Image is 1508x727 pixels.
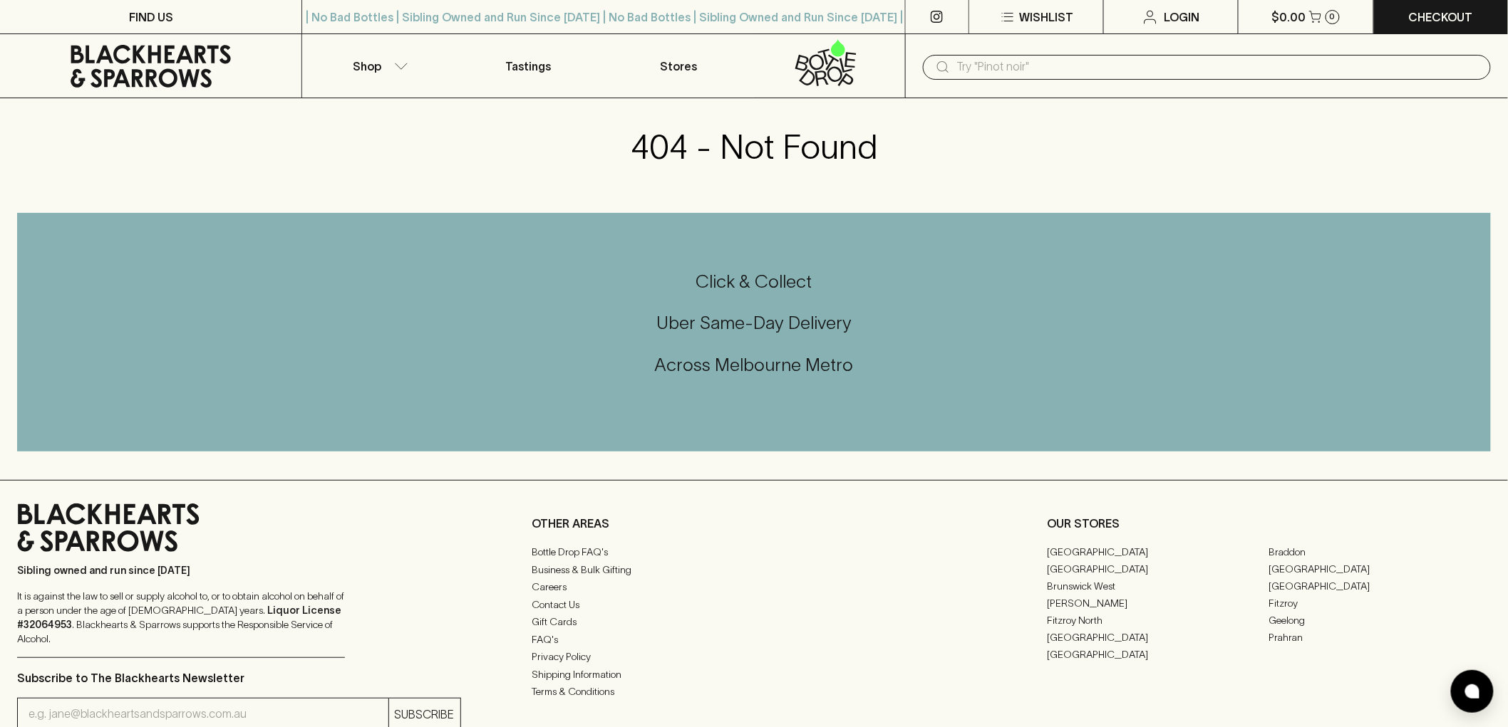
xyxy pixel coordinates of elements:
a: Tastings [453,34,604,98]
a: Shipping Information [532,666,976,683]
p: Shop [353,58,381,75]
a: [GEOGRAPHIC_DATA] [1047,560,1269,577]
p: Login [1164,9,1200,26]
a: Contact Us [532,596,976,613]
a: Terms & Conditions [532,684,976,701]
p: $0.00 [1272,9,1306,26]
p: OUR STORES [1047,515,1491,532]
h5: Click & Collect [17,270,1491,293]
a: [GEOGRAPHIC_DATA] [1047,629,1269,646]
a: [GEOGRAPHIC_DATA] [1269,577,1491,595]
a: FAQ's [532,631,976,648]
input: e.g. jane@blackheartsandsparrows.com.au [29,703,388,726]
p: Stores [661,58,698,75]
a: Gift Cards [532,614,976,631]
a: Braddon [1269,543,1491,560]
a: Bottle Drop FAQ's [532,544,976,561]
button: Shop [302,34,453,98]
p: 0 [1330,13,1336,21]
p: Checkout [1409,9,1473,26]
a: Privacy Policy [532,649,976,666]
a: Stores [604,34,754,98]
a: Fitzroy [1269,595,1491,612]
a: Brunswick West [1047,577,1269,595]
a: Fitzroy North [1047,612,1269,629]
p: OTHER AREAS [532,515,976,532]
p: Tastings [505,58,551,75]
p: It is against the law to sell or supply alcohol to, or to obtain alcohol on behalf of a person un... [17,589,345,646]
a: Business & Bulk Gifting [532,561,976,578]
p: SUBSCRIBE [395,706,455,723]
a: Geelong [1269,612,1491,629]
h5: Across Melbourne Metro [17,353,1491,377]
p: FIND US [129,9,173,26]
a: Prahran [1269,629,1491,646]
div: Call to action block [17,213,1491,451]
img: bubble-icon [1465,684,1479,699]
a: [GEOGRAPHIC_DATA] [1269,560,1491,577]
p: Sibling owned and run since [DATE] [17,563,345,577]
p: Wishlist [1019,9,1073,26]
h3: 404 - Not Found [631,127,877,167]
h5: Uber Same-Day Delivery [17,311,1491,335]
input: Try "Pinot noir" [957,56,1479,78]
a: [GEOGRAPHIC_DATA] [1047,543,1269,560]
a: [GEOGRAPHIC_DATA] [1047,646,1269,663]
a: [PERSON_NAME] [1047,595,1269,612]
a: Careers [532,579,976,596]
p: Subscribe to The Blackhearts Newsletter [17,669,461,686]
